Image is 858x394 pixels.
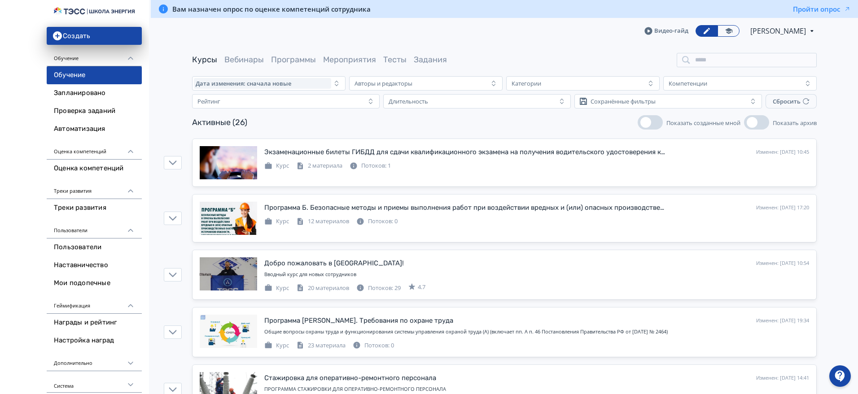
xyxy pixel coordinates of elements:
div: 23 материала [296,341,346,350]
div: Изменен: [DATE] 10:54 [756,260,809,267]
button: Рейтинг [192,94,380,108]
div: Длительность [389,98,428,105]
span: Дата изменения: сначала новые [196,80,291,87]
div: Система [47,371,142,393]
span: Юлия Галиахметова [750,26,807,36]
div: Курс [264,217,289,226]
div: Курс [264,284,289,293]
div: 20 материалов [296,284,349,293]
a: Тесты [383,55,407,65]
span: Вам назначен опрос по оценке компетенций сотрудника [172,4,371,13]
div: Общие вопросы охраны труда и функционирования системы управления охраной труда (А) (включает пп. ... [264,328,809,336]
a: Награды и рейтинг [47,314,142,332]
div: Стажировка для оперативно-ремонтного персонала [264,373,436,383]
div: Изменен: [DATE] 14:41 [756,374,809,382]
div: Пользователи [47,217,142,238]
button: Компетенции [663,76,817,91]
a: Мои подопечные [47,274,142,292]
div: 12 материалов [296,217,349,226]
a: Переключиться в режим ученика [718,25,740,37]
div: Оценка компетенций [47,138,142,160]
div: Вводный курс для новых сотрудников [264,271,809,278]
div: Курс [264,341,289,350]
div: Программа Б. Безопасные методы и приемы выполнения работ при воздействии вредных и (или) опасных ... [264,203,667,213]
div: Потоков: 29 [356,284,401,293]
a: Вебинары [224,55,264,65]
div: Изменен: [DATE] 19:34 [756,317,809,325]
div: Потоков: 0 [353,341,394,350]
div: Потоков: 1 [350,161,391,170]
span: 4.7 [418,283,425,292]
a: Курсы [192,55,217,65]
a: Автоматизация [47,120,142,138]
a: Треки развития [47,199,142,217]
a: Программы [271,55,316,65]
div: Категории [512,80,541,87]
div: Курс [264,161,289,170]
div: Рейтинг [197,98,220,105]
div: 2 материала [296,161,342,170]
div: Экзаменационные билеты ГИБДД для сдачи квалификационного экзамена на получения водительского удос... [264,147,667,157]
div: Дополнительно [47,350,142,371]
div: Авторы и редакторы [355,80,412,87]
button: Дата изменения: сначала новые [192,76,346,91]
img: https://files.teachbase.ru/system/account/58100/logo/medium-61d145adc09abfe037a1aefb650fc09a.png [54,7,135,16]
div: Изменен: [DATE] 17:20 [756,204,809,212]
a: Наставничество [47,256,142,274]
button: Пройти опрос [793,4,851,13]
button: Сохранённые фильтры [574,94,762,108]
a: Мероприятия [323,55,376,65]
div: Изменен: [DATE] 10:45 [756,148,809,156]
span: Показать созданные мной [666,119,740,127]
a: Обучение [47,66,142,84]
div: Компетенции [669,80,707,87]
button: Длительность [383,94,571,108]
button: Категории [506,76,660,91]
a: Настройка наград [47,332,142,350]
div: Активные (26) [192,117,247,129]
div: ПРОГРАММА СТАЖИРОВКИ ДЛЯ ОПЕРАТИВНО-РЕМОНТНОГО ПЕРСОНАЛА [264,385,809,393]
div: Обучение [47,45,142,66]
a: Пользователи [47,238,142,256]
a: Видео-гайд [644,26,688,35]
a: Запланировано [47,84,142,102]
a: Оценка компетенций [47,160,142,178]
button: Создать [47,27,142,45]
div: Сохранённые фильтры [591,98,656,105]
div: Геймификация [47,292,142,314]
div: Добро пожаловать в ТЭСС! [264,258,404,268]
div: Потоков: 0 [356,217,398,226]
button: Авторы и редакторы [349,76,503,91]
div: Программа А. Требования по охране труда [264,316,453,326]
button: Сбросить [766,94,817,108]
a: Проверка заданий [47,102,142,120]
a: Задания [414,55,447,65]
div: Треки развития [47,178,142,199]
span: Показать архив [773,119,817,127]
